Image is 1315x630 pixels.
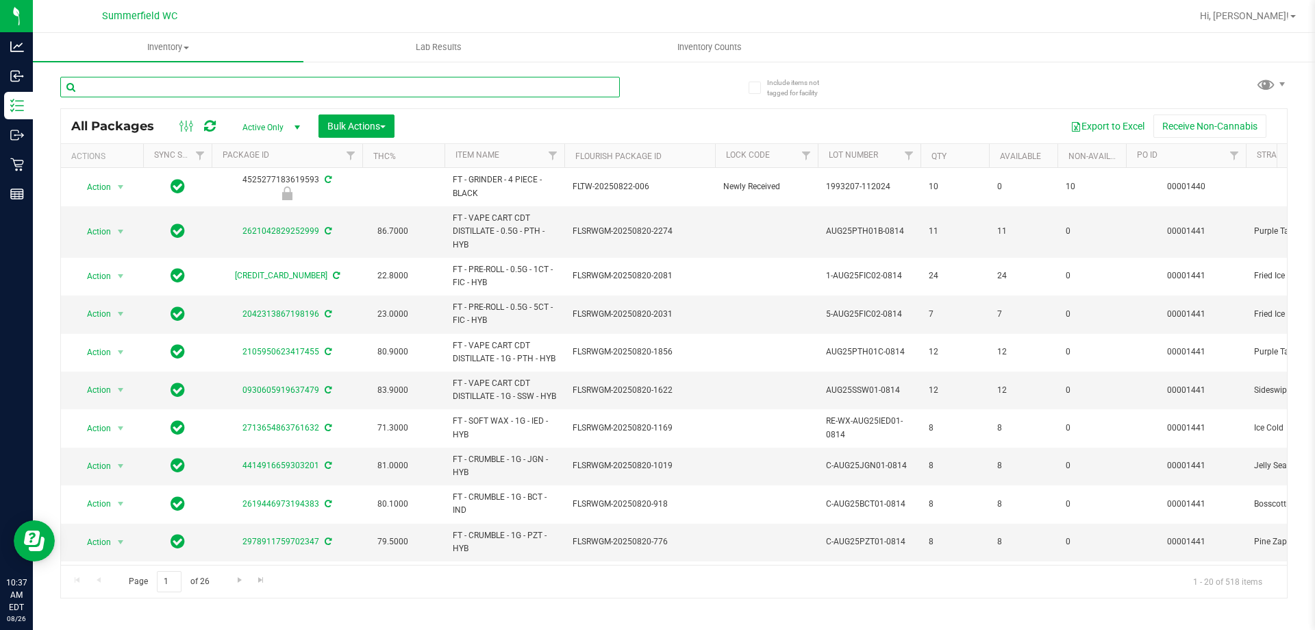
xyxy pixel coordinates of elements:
span: 86.7000 [371,221,415,241]
span: AUG25PTH01C-0814 [826,346,912,359]
span: Action [75,419,112,438]
span: Bulk Actions [327,121,386,132]
span: Inventory Counts [659,41,760,53]
span: Action [75,457,112,476]
span: 81.0000 [371,456,415,476]
span: FLTW-20250822-006 [573,180,707,193]
span: Action [75,222,112,241]
span: RE-WX-AUG25IED01-0814 [826,415,912,441]
span: 8 [997,535,1049,548]
a: Filter [340,144,362,167]
p: 08/26 [6,614,27,624]
span: FLSRWGM-20250820-1169 [573,422,707,435]
span: 1 - 20 of 518 items [1182,571,1273,592]
span: Action [75,304,112,324]
span: select [112,304,129,324]
span: Action [75,533,112,552]
span: AUG25PTH01B-0814 [826,225,912,238]
div: Actions [71,152,138,161]
span: 5-AUG25FIC02-0814 [826,308,912,321]
span: select [112,419,129,438]
span: 71.3000 [371,418,415,438]
a: 00001441 [1167,271,1205,280]
div: 4525277183619593 [210,173,364,200]
span: Include items not tagged for facility [767,77,836,98]
span: 0 [1066,422,1118,435]
button: Export to Excel [1062,114,1153,138]
span: FLSRWGM-20250820-918 [573,498,707,511]
span: 7 [997,308,1049,321]
span: 8 [997,498,1049,511]
iframe: Resource center [14,520,55,561]
a: 00001441 [1167,461,1205,470]
span: 0 [1066,269,1118,282]
a: PO ID [1137,150,1157,160]
span: 12 [929,346,981,359]
span: Inventory [33,41,303,53]
a: Strain [1257,150,1285,160]
a: 2621042829252999 [242,226,319,236]
span: FT - GRINDER - 4 PIECE - BLACK [453,173,556,199]
a: Available [1000,152,1041,161]
span: FT - SOFT WAX - 1G - IED - HYB [453,415,556,441]
span: FLSRWGM-20250820-1856 [573,346,707,359]
button: Receive Non-Cannabis [1153,114,1266,138]
span: All Packages [71,119,168,134]
span: In Sync [171,532,185,551]
span: select [112,494,129,513]
a: 00001441 [1167,537,1205,546]
a: 2713654863761632 [242,423,319,433]
span: Action [75,267,112,286]
a: Filter [898,144,920,167]
span: 8 [997,459,1049,472]
span: Hi, [PERSON_NAME]! [1200,10,1289,21]
span: Sync from Compliance System [323,461,331,470]
a: 00001441 [1167,309,1205,319]
span: 0 [1066,459,1118,472]
a: 00001441 [1167,347,1205,356]
span: 0 [997,180,1049,193]
a: 2619446973194383 [242,499,319,509]
span: 0 [1066,225,1118,238]
span: select [112,380,129,400]
span: Sync from Compliance System [323,347,331,356]
a: Lot Number [829,150,878,160]
span: FT - VAPE CART CDT DISTILLATE - 1G - PTH - HYB [453,339,556,365]
span: 83.9000 [371,380,415,400]
span: 0 [1066,346,1118,359]
a: 2978911759702347 [242,537,319,546]
a: Inventory Counts [574,33,844,62]
inline-svg: Analytics [10,40,24,53]
inline-svg: Outbound [10,128,24,142]
span: 1-AUG25FIC02-0814 [826,269,912,282]
span: 12 [929,384,981,397]
span: In Sync [171,494,185,513]
span: Sync from Compliance System [323,226,331,236]
span: Action [75,494,112,513]
a: 00001441 [1167,385,1205,395]
input: Search Package ID, Item Name, SKU, Lot or Part Number... [60,77,620,97]
span: Sync from Compliance System [323,175,331,184]
span: 24 [929,269,981,282]
span: 1993207-112024 [826,180,912,193]
inline-svg: Inventory [10,99,24,112]
p: 10:37 AM EDT [6,577,27,614]
a: Filter [189,144,212,167]
span: In Sync [171,456,185,475]
a: 4414916659303201 [242,461,319,470]
a: Lab Results [303,33,574,62]
button: Bulk Actions [318,114,394,138]
span: 22.8000 [371,266,415,286]
span: 0 [1066,384,1118,397]
span: 8 [997,422,1049,435]
span: FLSRWGM-20250820-2081 [573,269,707,282]
span: In Sync [171,177,185,196]
span: 80.9000 [371,342,415,362]
a: Item Name [455,150,499,160]
span: select [112,267,129,286]
span: FLSRWGM-20250820-776 [573,535,707,548]
span: In Sync [171,221,185,241]
a: 00001441 [1167,423,1205,433]
span: FT - PRE-ROLL - 0.5G - 5CT - FIC - HYB [453,301,556,327]
inline-svg: Retail [10,158,24,171]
